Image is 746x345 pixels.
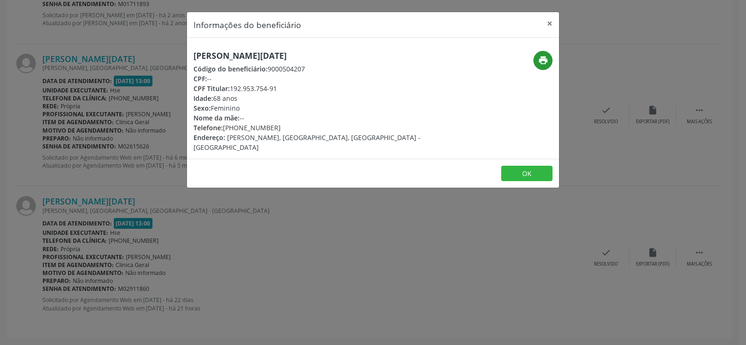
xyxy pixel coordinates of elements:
[193,123,428,133] div: [PHONE_NUMBER]
[193,103,428,113] div: Feminino
[193,64,268,73] span: Código do beneficiário:
[538,55,548,65] i: print
[193,93,428,103] div: 68 anos
[193,19,301,31] h5: Informações do beneficiário
[540,12,559,35] button: Close
[193,123,223,132] span: Telefone:
[193,51,428,61] h5: [PERSON_NAME][DATE]
[501,166,553,182] button: OK
[193,84,428,93] div: 192.953.754-91
[533,51,553,70] button: print
[193,104,211,113] span: Sexo:
[193,84,230,93] span: CPF Titular:
[193,74,428,84] div: --
[193,133,225,142] span: Endereço:
[193,113,428,123] div: --
[193,94,213,103] span: Idade:
[193,133,421,152] span: [PERSON_NAME], [GEOGRAPHIC_DATA], [GEOGRAPHIC_DATA] - [GEOGRAPHIC_DATA]
[193,74,207,83] span: CPF:
[193,64,428,74] div: 9000504207
[193,113,240,122] span: Nome da mãe:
